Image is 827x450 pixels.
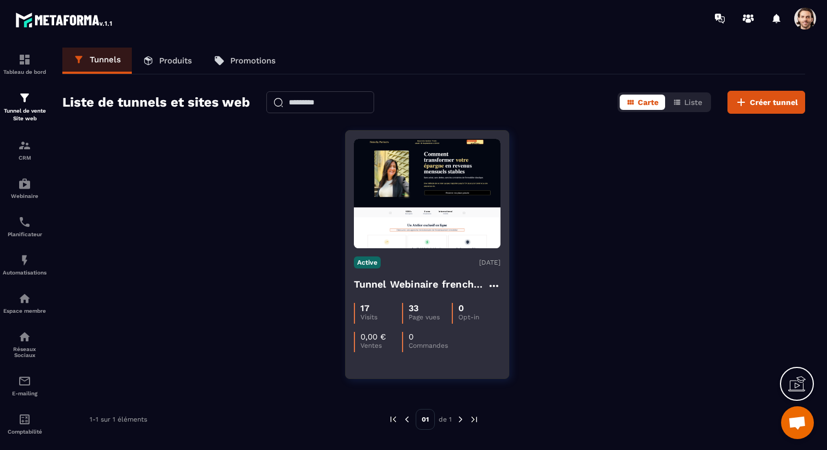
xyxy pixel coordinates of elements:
a: social-networksocial-networkRéseaux Sociaux [3,322,46,366]
a: Promotions [203,48,287,74]
p: Comptabilité [3,429,46,435]
p: de 1 [439,415,452,424]
p: Tunnels [90,55,121,65]
button: Créer tunnel [727,91,805,114]
p: Planificateur [3,231,46,237]
p: E-mailing [3,390,46,396]
p: Espace membre [3,308,46,314]
p: 17 [360,303,369,313]
img: formation [18,53,31,66]
img: image [354,139,500,248]
p: 1-1 sur 1 éléments [90,416,147,423]
a: accountantaccountantComptabilité [3,405,46,443]
img: prev [402,414,412,424]
img: formation [18,139,31,152]
p: Opt-in [458,313,500,321]
img: next [469,414,479,424]
img: automations [18,177,31,190]
p: Ventes [360,342,402,349]
p: Automatisations [3,270,46,276]
a: Ouvrir le chat [781,406,814,439]
img: scheduler [18,215,31,229]
button: Liste [666,95,709,110]
img: prev [388,414,398,424]
img: email [18,375,31,388]
a: formationformationCRM [3,131,46,169]
a: Tunnels [62,48,132,74]
p: Visits [360,313,402,321]
p: Webinaire [3,193,46,199]
img: automations [18,292,31,305]
img: formation [18,91,31,104]
p: Tunnel de vente Site web [3,107,46,122]
span: Carte [638,98,659,107]
a: formationformationTunnel de vente Site web [3,83,46,131]
img: automations [18,254,31,267]
p: Commandes [409,342,450,349]
a: formationformationTableau de bord [3,45,46,83]
p: Tableau de bord [3,69,46,75]
img: next [456,414,465,424]
p: [DATE] [479,259,500,266]
p: CRM [3,155,46,161]
img: logo [15,10,114,30]
p: Active [354,256,381,268]
p: 0 [458,303,464,313]
p: Réseaux Sociaux [3,346,46,358]
span: Liste [684,98,702,107]
a: emailemailE-mailing [3,366,46,405]
h4: Tunnel Webinaire frenchy partners [354,277,487,292]
img: accountant [18,413,31,426]
p: 0,00 € [360,332,386,342]
button: Carte [620,95,665,110]
a: automationsautomationsWebinaire [3,169,46,207]
h2: Liste de tunnels et sites web [62,91,250,113]
span: Créer tunnel [750,97,798,108]
p: Page vues [409,313,452,321]
a: automationsautomationsAutomatisations [3,246,46,284]
a: schedulerschedulerPlanificateur [3,207,46,246]
a: Produits [132,48,203,74]
p: Promotions [230,56,276,66]
p: 01 [416,409,435,430]
p: 0 [409,332,413,342]
p: Produits [159,56,192,66]
a: automationsautomationsEspace membre [3,284,46,322]
img: social-network [18,330,31,343]
p: 33 [409,303,418,313]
